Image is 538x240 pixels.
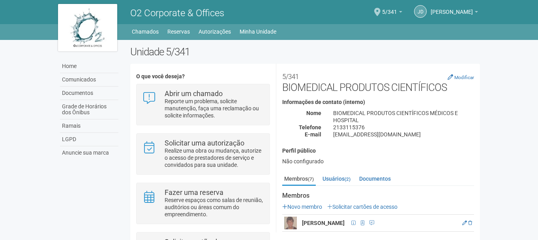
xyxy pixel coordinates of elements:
[468,220,472,226] a: Excluir membro
[240,26,276,37] a: Minha Unidade
[321,173,352,185] a: Usuários(2)
[345,176,351,182] small: (2)
[382,1,397,15] span: 5/341
[165,147,264,168] p: Realize uma obra ou mudança, autorize o acesso de prestadores de serviço e convidados para sua un...
[462,220,467,226] a: Editar membro
[282,148,474,154] h4: Perfil público
[299,124,321,130] strong: Telefone
[306,110,321,116] strong: Nome
[282,70,474,93] h2: BIOMEDICAL PRODUTOS CIENTÍFICOS
[414,5,427,18] a: Jd
[302,220,345,226] strong: [PERSON_NAME]
[282,99,474,105] h4: Informações de contato (interno)
[142,90,264,119] a: Abrir um chamado Reporte um problema, solicite manutenção, faça uma reclamação ou solicite inform...
[60,133,118,146] a: LGPD
[60,87,118,100] a: Documentos
[130,8,224,19] span: O2 Corporate & Offices
[327,131,480,138] div: [EMAIL_ADDRESS][DOMAIN_NAME]
[60,146,118,159] a: Anuncie sua marca
[58,4,117,51] img: logo.jpg
[165,139,244,147] strong: Solicitar uma autorização
[60,100,118,119] a: Grade de Horários dos Ônibus
[60,73,118,87] a: Comunicados
[142,140,264,168] a: Solicitar uma autorização Realize uma obra ou mudança, autorize o acesso de prestadores de serviç...
[382,10,402,16] a: 5/341
[448,74,474,80] a: Modificar
[357,173,393,185] a: Documentos
[60,119,118,133] a: Ramais
[199,26,231,37] a: Autorizações
[282,204,322,210] a: Novo membro
[282,173,316,186] a: Membros(7)
[132,26,159,37] a: Chamados
[327,110,480,124] div: BIOMEDICAL PRODUTOS CIENTÍFICOS MÉDICOS E HOSPITAL
[165,197,264,218] p: Reserve espaços como salas de reunião, auditórios ou áreas comum do empreendimento.
[282,192,474,199] strong: Membros
[327,204,397,210] a: Solicitar cartões de acesso
[142,189,264,218] a: Fazer uma reserva Reserve espaços como salas de reunião, auditórios ou áreas comum do empreendime...
[454,75,474,80] small: Modificar
[431,1,473,15] span: Josimar da Silva Francisco
[165,188,223,197] strong: Fazer uma reserva
[284,217,297,229] img: user.png
[60,60,118,73] a: Home
[165,89,223,98] strong: Abrir um chamado
[130,46,480,58] h2: Unidade 5/341
[282,73,299,81] small: 5/341
[165,98,264,119] p: Reporte um problema, solicite manutenção, faça uma reclamação ou solicite informações.
[282,158,474,165] div: Não configurado
[431,10,478,16] a: [PERSON_NAME]
[305,131,321,138] strong: E-mail
[167,26,190,37] a: Reservas
[136,74,270,79] h4: O que você deseja?
[327,124,480,131] div: 2133115376
[308,176,314,182] small: (7)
